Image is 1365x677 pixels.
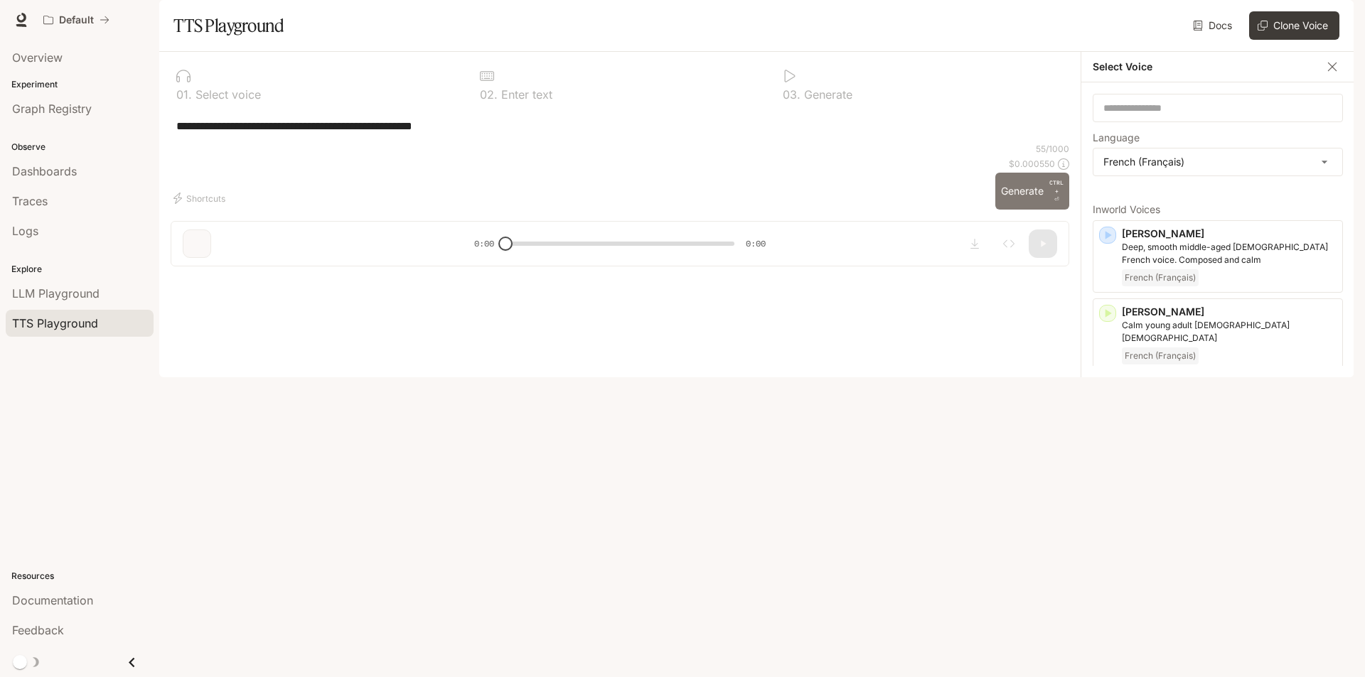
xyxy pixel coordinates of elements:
[1049,178,1064,195] p: CTRL +
[480,89,498,100] p: 0 2 .
[1122,269,1199,286] span: French (Français)
[1093,148,1342,175] div: French (Français)
[1190,11,1238,40] a: Docs
[1122,227,1337,241] p: [PERSON_NAME]
[1122,305,1337,319] p: [PERSON_NAME]
[171,187,231,210] button: Shortcuts
[176,89,192,100] p: 0 1 .
[995,173,1069,210] button: GenerateCTRL +⏎
[1036,143,1069,155] p: 55 / 1000
[801,89,852,100] p: Generate
[1122,347,1199,364] span: French (Français)
[59,14,94,26] p: Default
[1122,241,1337,266] p: Deep, smooth middle-aged male French voice. Composed and calm
[1009,158,1055,170] p: $ 0.000550
[1093,205,1343,215] p: Inworld Voices
[37,6,116,34] button: All workspaces
[498,89,552,100] p: Enter text
[783,89,801,100] p: 0 3 .
[1093,133,1140,143] p: Language
[173,11,284,40] h1: TTS Playground
[192,89,261,100] p: Select voice
[1049,178,1064,204] p: ⏎
[1249,11,1339,40] button: Clone Voice
[1122,319,1337,345] p: Calm young adult French male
